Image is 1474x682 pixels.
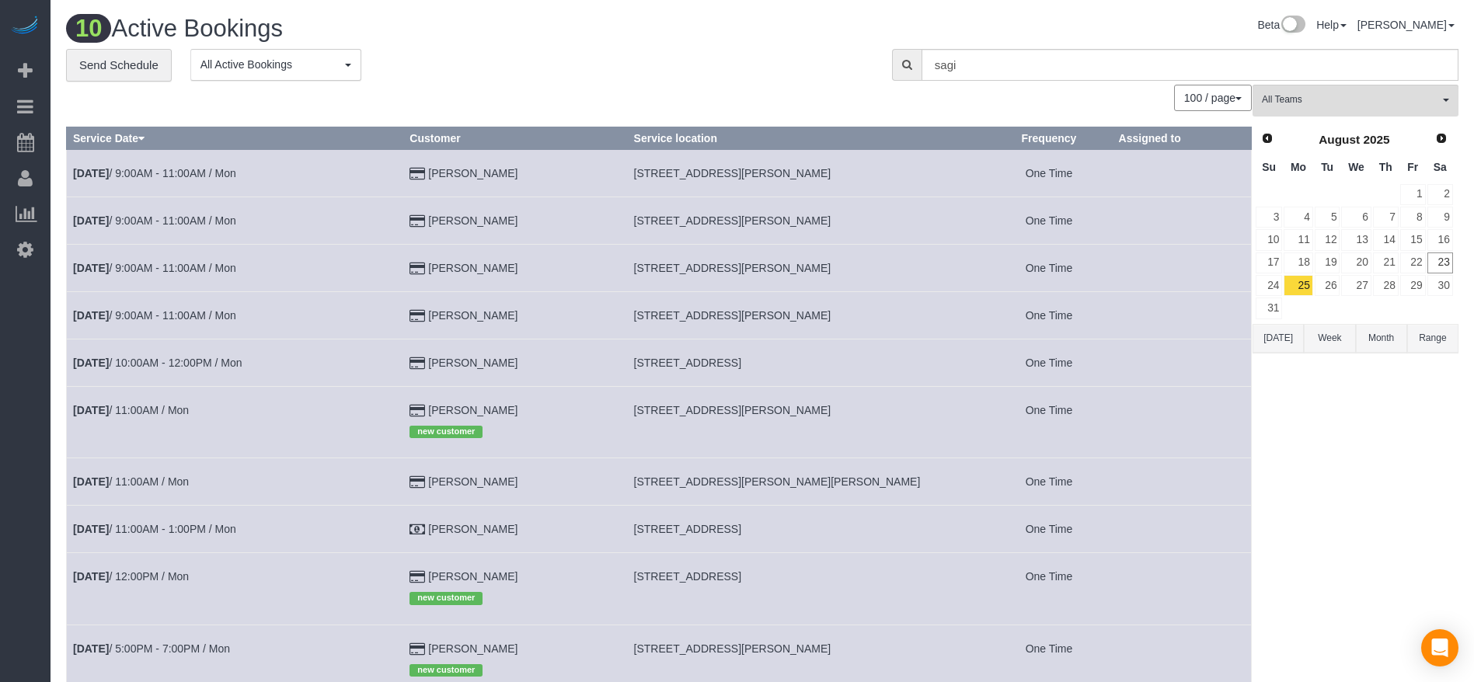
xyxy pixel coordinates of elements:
[627,291,986,339] td: Service location
[1256,298,1282,318] a: 31
[403,291,627,339] td: Customer
[627,386,986,458] td: Service location
[403,339,627,386] td: Customer
[73,404,109,416] b: [DATE]
[627,127,986,149] th: Service location
[986,506,1112,553] td: Frequency
[1373,229,1399,250] a: 14
[428,167,517,179] a: [PERSON_NAME]
[73,262,236,274] a: [DATE]/ 9:00AM - 11:00AM / Mon
[1256,275,1282,296] a: 24
[1373,275,1399,296] a: 28
[1427,229,1453,250] a: 16
[1321,161,1333,173] span: Tuesday
[1435,132,1448,144] span: Next
[409,572,425,583] i: Credit Card Payment
[1427,252,1453,273] a: 23
[428,570,517,583] a: [PERSON_NAME]
[73,404,189,416] a: [DATE]/ 11:00AM / Mon
[1363,133,1389,146] span: 2025
[67,386,403,458] td: Schedule date
[67,244,403,291] td: Schedule date
[1315,275,1340,296] a: 26
[1256,128,1278,150] a: Prev
[409,477,425,488] i: Credit Card Payment
[409,644,425,655] i: Credit Card Payment
[1256,252,1282,273] a: 17
[634,404,831,416] span: [STREET_ADDRESS][PERSON_NAME]
[73,523,109,535] b: [DATE]
[1112,506,1251,553] td: Assigned to
[634,475,921,488] span: [STREET_ADDRESS][PERSON_NAME][PERSON_NAME]
[73,523,236,535] a: [DATE]/ 11:00AM - 1:00PM / Mon
[1112,149,1251,197] td: Assigned to
[1407,161,1418,173] span: Friday
[1427,184,1453,205] a: 2
[1400,229,1426,250] a: 15
[73,570,189,583] a: [DATE]/ 12:00PM / Mon
[1427,207,1453,228] a: 9
[1357,19,1455,31] a: [PERSON_NAME]
[409,263,425,274] i: Credit Card Payment
[634,357,741,369] span: [STREET_ADDRESS]
[1430,128,1452,150] a: Next
[73,357,109,369] b: [DATE]
[986,458,1112,506] td: Frequency
[428,262,517,274] a: [PERSON_NAME]
[627,244,986,291] td: Service location
[1253,85,1458,109] ol: All Teams
[634,570,741,583] span: [STREET_ADDRESS]
[73,475,189,488] a: [DATE]/ 11:00AM / Mon
[409,524,425,535] i: Check Payment
[428,357,517,369] a: [PERSON_NAME]
[1112,553,1251,625] td: Assigned to
[1174,85,1252,111] button: 100 / page
[1400,184,1426,205] a: 1
[67,506,403,553] td: Schedule date
[409,592,483,604] span: new customer
[1257,19,1305,31] a: Beta
[1356,324,1407,353] button: Month
[67,553,403,625] td: Schedule date
[1341,229,1371,250] a: 13
[1256,207,1282,228] a: 3
[403,149,627,197] td: Customer
[73,214,236,227] a: [DATE]/ 9:00AM - 11:00AM / Mon
[409,664,483,677] span: new customer
[9,16,40,37] img: Automaid Logo
[1373,252,1399,273] a: 21
[1348,161,1364,173] span: Wednesday
[67,197,403,244] td: Schedule date
[1112,197,1251,244] td: Assigned to
[73,262,109,274] b: [DATE]
[67,149,403,197] td: Schedule date
[428,309,517,322] a: [PERSON_NAME]
[73,570,109,583] b: [DATE]
[986,127,1112,149] th: Frequency
[403,244,627,291] td: Customer
[986,386,1112,458] td: Frequency
[73,642,109,655] b: [DATE]
[1421,629,1458,666] div: Open Intercom Messenger
[1256,229,1282,250] a: 10
[66,14,111,43] span: 10
[73,309,236,322] a: [DATE]/ 9:00AM - 11:00AM / Mon
[634,523,741,535] span: [STREET_ADDRESS]
[986,149,1112,197] td: Frequency
[627,197,986,244] td: Service location
[1112,291,1251,339] td: Assigned to
[634,214,831,227] span: [STREET_ADDRESS][PERSON_NAME]
[986,197,1112,244] td: Frequency
[403,127,627,149] th: Customer
[1112,339,1251,386] td: Assigned to
[428,475,517,488] a: [PERSON_NAME]
[409,216,425,227] i: Credit Card Payment
[627,458,986,506] td: Service location
[73,309,109,322] b: [DATE]
[67,291,403,339] td: Schedule date
[67,127,403,149] th: Service Date
[409,405,425,416] i: Credit Card Payment
[73,475,109,488] b: [DATE]
[67,458,403,506] td: Schedule date
[1341,252,1371,273] a: 20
